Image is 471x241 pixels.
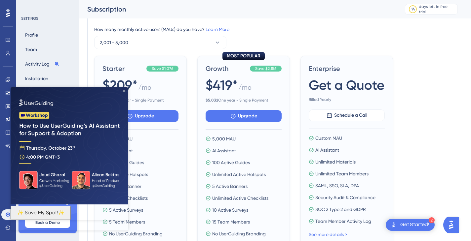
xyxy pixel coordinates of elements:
img: launcher-image-alternative-text [390,221,398,229]
span: One year - Single Payment [206,98,282,103]
span: $419* [206,76,238,94]
div: 14 [411,7,415,12]
span: 5 Active Banners [212,182,248,190]
span: AI Assistant [315,146,339,154]
div: How many monthly active users (MAUs) do you have? [94,25,456,33]
div: 2 [429,217,435,223]
button: Upgrade [102,110,178,122]
button: Profile [21,29,42,41]
span: Security Audit & Compliance [315,194,375,201]
button: 2,001 - 5,000 [94,36,226,49]
span: 10 Active Surveys [212,206,248,214]
span: / mo [138,83,151,95]
span: Billed Yearly [309,97,385,102]
span: 100 Active Guides [212,159,250,166]
a: See more details > [309,232,347,237]
a: Learn More [206,27,229,32]
span: / mo [238,83,252,95]
span: Starter [102,64,144,73]
span: $209* [102,76,137,94]
button: Upgrade [206,110,282,122]
div: Open Get Started! checklist, remaining modules: 2 [386,219,435,231]
span: 2 Active Checklists [109,194,148,202]
span: 2,001 - 5,000 [100,39,128,46]
span: No UserGuiding Branding [212,230,266,238]
span: Upgrade [135,112,154,120]
div: Get Started! [400,221,429,228]
span: SAML, SSO, SLA, DPA [315,182,359,190]
span: Unlimited Materials [315,158,356,166]
span: Team Member Activity Log [315,217,371,225]
button: Team [21,44,41,55]
span: Upgrade [238,112,257,120]
span: 15 Team Members [212,218,250,226]
div: days left in free trial [419,4,455,15]
span: No UserGuiding Branding [109,230,163,238]
span: Schedule a Call [334,111,367,119]
b: $ 5,032 [206,98,218,103]
span: Unlimited Active Hotspots [212,170,266,178]
span: 20 Active Hotspots [109,170,148,178]
div: Subscription [87,5,388,14]
iframe: UserGuiding AI Assistant Launcher [443,215,463,235]
div: Close Preview [112,3,115,5]
span: Enterprise [309,64,385,73]
span: Growth [206,64,247,73]
div: MOST POPULAR [222,52,265,60]
span: SOC 2 Type 2 and GDPR [315,205,366,213]
span: Get a Quote [309,76,384,94]
button: Activity Log [21,58,63,70]
button: Installation [21,73,52,84]
span: Unlimited Active Checklists [212,194,268,202]
span: Unlimited Team Members [315,170,369,178]
button: Schedule a Call [309,109,385,121]
span: One year - Single Payment [102,98,178,103]
span: 5,000 MAU [212,135,236,143]
span: AI Assistant [212,147,236,155]
span: Custom MAU [315,134,342,142]
span: Save $1,076 [152,66,173,71]
div: SETTINGS [21,16,75,21]
span: Save $2,156 [255,66,276,71]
